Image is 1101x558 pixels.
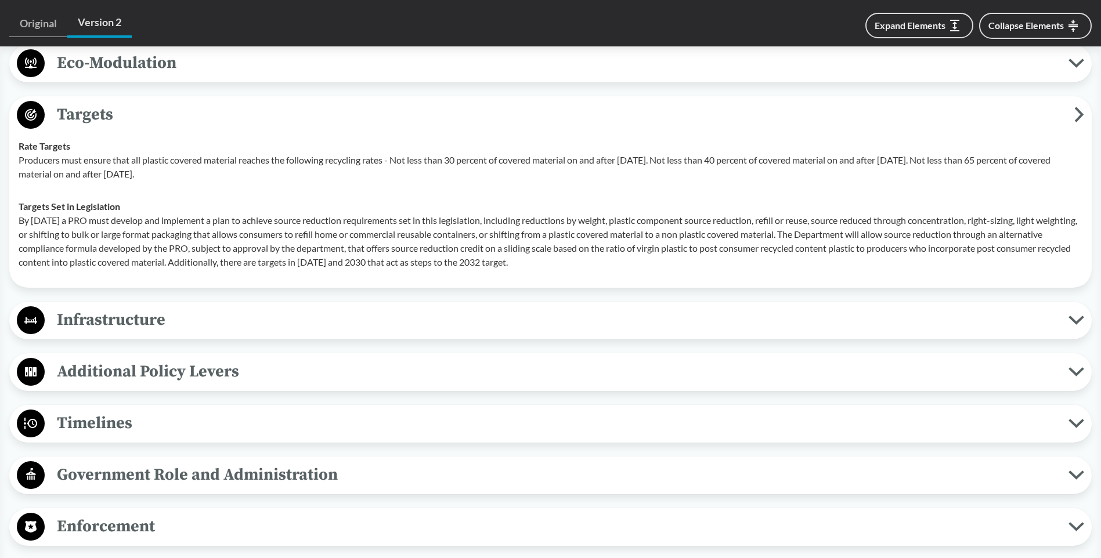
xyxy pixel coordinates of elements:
[13,306,1088,335] button: Infrastructure
[45,410,1068,436] span: Timelines
[13,409,1088,439] button: Timelines
[13,100,1088,130] button: Targets
[13,49,1088,78] button: Eco-Modulation
[19,201,120,212] strong: Targets Set in Legislation
[45,307,1068,333] span: Infrastructure
[13,461,1088,490] button: Government Role and Administration
[45,462,1068,488] span: Government Role and Administration
[45,50,1068,76] span: Eco-Modulation
[13,357,1088,387] button: Additional Policy Levers
[13,512,1088,542] button: Enforcement
[45,513,1068,539] span: Enforcement
[9,10,67,37] a: Original
[865,13,973,38] button: Expand Elements
[67,9,132,38] a: Version 2
[979,13,1092,39] button: Collapse Elements
[19,140,70,151] strong: Rate Targets
[19,213,1082,269] p: By [DATE] a PRO must develop and implement a plan to achieve source reduction requirements set in...
[45,102,1074,128] span: Targets
[45,358,1068,385] span: Additional Policy Levers
[19,153,1082,181] p: Producers must ensure that all plastic covered material reaches the following recycling rates - N...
